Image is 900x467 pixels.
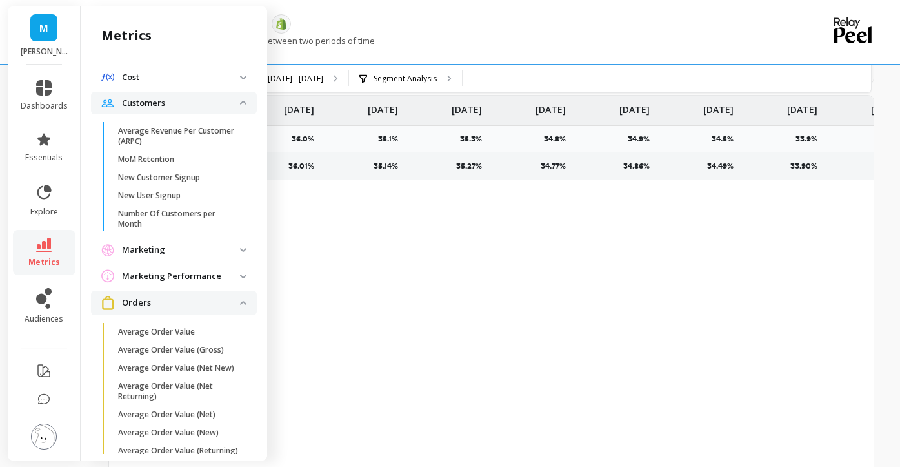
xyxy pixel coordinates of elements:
[544,134,574,144] p: 34.8%
[25,152,63,163] span: essentials
[292,134,322,144] p: 36.0%
[582,161,650,171] p: 34.86%
[275,18,287,30] img: api.shopify.svg
[118,428,219,438] p: Average Order Value (New)
[118,410,215,420] p: Average Order Value (Net)
[21,47,68,57] p: Martie
[101,26,152,45] h2: metrics
[30,207,58,217] span: explore
[284,96,314,116] p: [DATE]
[374,74,437,84] p: Segment Analysis
[628,134,657,144] p: 34.9%
[619,96,650,116] p: [DATE]
[246,161,314,171] p: 36.01%
[240,101,246,105] img: down caret icon
[118,327,195,337] p: Average Order Value
[118,172,200,183] p: New Customer Signup
[101,296,114,309] img: navigation item icon
[712,134,741,144] p: 34.5%
[118,446,238,456] p: Average Order Value (Returning)
[118,154,174,165] p: MoM Retention
[31,424,57,450] img: profile picture
[118,381,241,402] p: Average Order Value (Net Returning)
[666,161,734,171] p: 34.49%
[118,191,181,201] p: New User Signup
[122,71,240,84] p: Cost
[795,134,825,144] p: 33.9%
[122,296,240,309] p: Orders
[122,270,240,283] p: Marketing Performance
[378,134,406,144] p: 35.1%
[101,244,114,256] img: navigation item icon
[240,301,246,305] img: down caret icon
[101,73,114,81] img: navigation item icon
[122,97,240,110] p: Customers
[535,96,566,116] p: [DATE]
[330,161,398,171] p: 35.14%
[240,275,246,278] img: down caret icon
[122,244,240,256] p: Marketing
[368,96,398,116] p: [DATE]
[25,314,63,324] span: audiences
[118,209,241,229] p: Number Of Customers per Month
[750,161,817,171] p: 33.90%
[118,345,224,355] p: Average Order Value (Gross)
[414,161,482,171] p: 35.27%
[240,248,246,252] img: down caret icon
[460,134,490,144] p: 35.3%
[39,21,48,36] span: M
[787,96,817,116] p: [DATE]
[240,76,246,79] img: down caret icon
[21,101,68,111] span: dashboards
[498,161,566,171] p: 34.77%
[703,96,734,116] p: [DATE]
[118,126,241,147] p: Average Revenue Per Customer (ARPC)
[452,96,482,116] p: [DATE]
[101,99,114,107] img: navigation item icon
[28,257,60,267] span: metrics
[101,269,114,283] img: navigation item icon
[118,363,234,373] p: Average Order Value (Net New)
